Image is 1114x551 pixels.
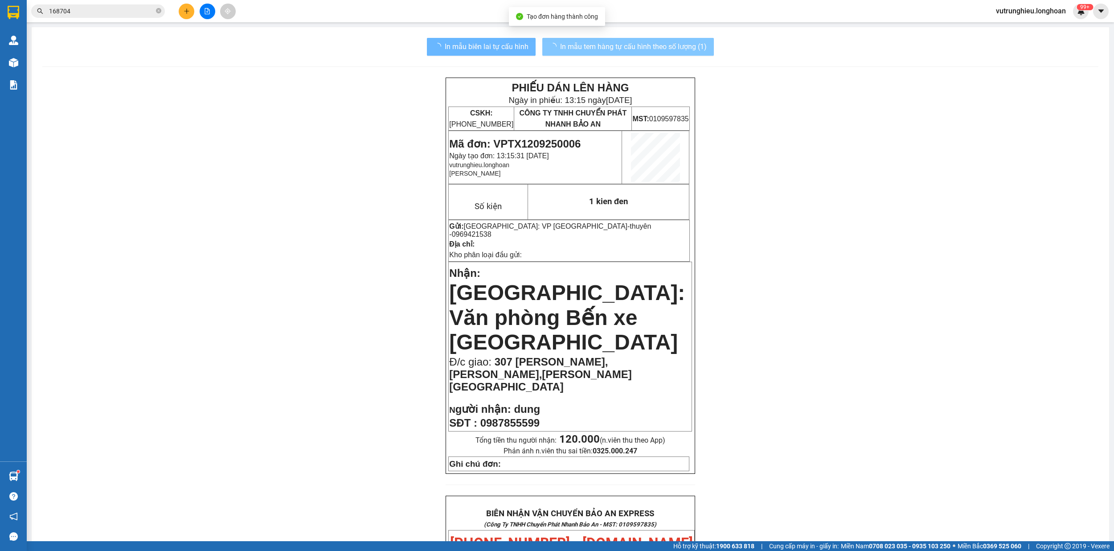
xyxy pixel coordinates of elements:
span: Kho phân loại đầu gửi: [449,251,522,259]
span: | [1028,541,1029,551]
strong: Gửi: [449,222,463,230]
span: Miền Bắc [958,541,1021,551]
span: Cung cấp máy in - giấy in: [769,541,839,551]
button: aim [220,4,236,19]
span: Phản ánh n.viên thu sai tiền: [504,447,637,455]
span: plus [184,8,190,14]
strong: SĐT : [449,417,477,429]
strong: CSKH: [470,109,493,117]
span: question-circle [9,492,18,501]
span: gười nhận: [455,403,511,415]
span: [PHONE_NUMBER] - [DOMAIN_NAME] [32,35,161,69]
span: Miền Nam [841,541,950,551]
span: thuyên - [449,222,651,238]
img: warehouse-icon [9,472,18,481]
span: Đ/c giao: [449,356,494,368]
img: icon-new-feature [1077,7,1085,15]
span: 0969421538 [452,230,491,238]
span: [PERSON_NAME] [449,170,500,177]
span: - [449,222,651,238]
span: 0109597835 [632,115,688,123]
span: (n.viên thu theo App) [559,436,665,444]
img: solution-icon [9,80,18,90]
strong: Ghi chú đơn: [449,459,501,469]
strong: N [449,405,511,415]
strong: 0369 525 060 [983,543,1021,550]
span: 1 kien đen [589,197,628,206]
span: 0987855599 [480,417,540,429]
span: message [9,532,18,541]
img: logo-vxr [8,6,19,19]
span: Số kiện [475,201,502,211]
span: | [761,541,762,551]
span: check-circle [516,13,523,20]
strong: 0708 023 035 - 0935 103 250 [869,543,950,550]
button: file-add [200,4,215,19]
sup: 283 [1077,4,1093,10]
span: Tổng tiền thu người nhận: [475,436,665,444]
strong: BIÊN NHẬN VẬN CHUYỂN BẢO AN EXPRESS [12,13,180,23]
span: 307 [PERSON_NAME],[PERSON_NAME],[PERSON_NAME][GEOGRAPHIC_DATA] [449,356,631,393]
span: [GEOGRAPHIC_DATA]: VP [GEOGRAPHIC_DATA] [464,222,627,230]
span: search [37,8,43,14]
span: notification [9,512,18,521]
span: Hỗ trợ kỹ thuật: [673,541,754,551]
span: [PHONE_NUMBER] [449,109,513,128]
strong: 1900 633 818 [716,543,754,550]
span: close-circle [156,8,161,13]
button: In mẫu biên lai tự cấu hình [427,38,536,56]
strong: 120.000 [559,433,600,445]
span: Mã đơn: VPTX1209250006 [449,138,581,150]
button: plus [179,4,194,19]
strong: PHIẾU DÁN LÊN HÀNG [512,82,629,94]
span: In mẫu tem hàng tự cấu hình theo số lượng (1) [560,41,707,52]
strong: MST: [632,115,649,123]
span: file-add [204,8,210,14]
strong: BIÊN NHẬN VẬN CHUYỂN BẢO AN EXPRESS [486,509,654,518]
span: [DATE] [606,95,632,105]
img: warehouse-icon [9,36,18,45]
span: dung [514,403,540,415]
strong: (Công Ty TNHH Chuyển Phát Nhanh Bảo An - MST: 0109597835) [484,521,656,528]
span: aim [225,8,231,14]
sup: 1 [17,470,20,473]
span: Ngày tạo đơn: 13:15:31 [DATE] [449,152,549,160]
span: In mẫu biên lai tự cấu hình [445,41,528,52]
span: loading [549,43,560,50]
span: close-circle [156,7,161,16]
button: caret-down [1093,4,1109,19]
button: In mẫu tem hàng tự cấu hình theo số lượng (1) [542,38,714,56]
input: Tìm tên, số ĐT hoặc mã đơn [49,6,154,16]
span: Ngày in phiếu: 13:15 ngày [508,95,632,105]
strong: Địa chỉ: [449,240,475,248]
span: Tạo đơn hàng thành công [527,13,598,20]
span: vutrunghieu.longhoan [449,161,509,169]
img: warehouse-icon [9,58,18,67]
span: loading [434,43,445,50]
span: vutrunghieu.longhoan [989,5,1073,16]
span: CÔNG TY TNHH CHUYỂN PHÁT NHANH BẢO AN [519,109,627,128]
span: caret-down [1097,7,1105,15]
strong: (Công Ty TNHH Chuyển Phát Nhanh Bảo An - MST: 0109597835) [9,25,182,32]
span: Nhận: [449,267,480,279]
span: ⚪️ [953,544,955,548]
span: copyright [1065,543,1071,549]
span: [GEOGRAPHIC_DATA]: Văn phòng Bến xe [GEOGRAPHIC_DATA] [449,281,685,354]
strong: 0325.000.247 [593,447,637,455]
